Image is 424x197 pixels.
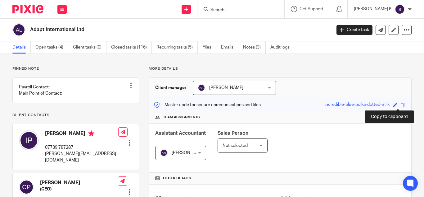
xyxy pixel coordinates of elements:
h4: [PERSON_NAME] [40,180,118,186]
a: Create task [336,25,372,35]
span: Not selected [223,143,248,148]
a: Details [12,41,31,54]
p: 07739 787287 [45,144,118,151]
p: More details [149,66,412,71]
a: Open tasks (4) [35,41,68,54]
p: Master code for secure communications and files [154,102,261,108]
input: Search [210,7,266,13]
i: Primary [88,130,94,137]
p: [PERSON_NAME] K [354,6,392,12]
a: Emails [221,41,238,54]
img: svg%3E [198,84,205,91]
h5: (CEO) [40,186,118,192]
p: Pinned note [12,66,139,71]
h4: [PERSON_NAME] [45,130,118,138]
span: Sales Person [218,131,248,136]
img: Pixie [12,5,43,13]
img: svg%3E [19,180,34,195]
span: Assistant Accountant [155,131,206,136]
a: Notes (3) [243,41,266,54]
img: svg%3E [19,130,39,150]
span: [PERSON_NAME] [172,151,206,155]
p: [PERSON_NAME][EMAIL_ADDRESS][DOMAIN_NAME] [45,151,118,163]
span: [PERSON_NAME] [209,86,243,90]
a: Audit logs [270,41,294,54]
span: Get Support [300,7,323,11]
img: svg%3E [395,4,405,14]
a: Closed tasks (116) [111,41,152,54]
p: Client contacts [12,113,139,118]
h2: Adapt International Ltd [30,26,268,33]
img: svg%3E [160,149,168,157]
a: Recurring tasks (5) [156,41,198,54]
h3: Client manager [155,85,187,91]
span: Team assignments [163,115,200,120]
div: incredible-blue-polka-dotted-milk [325,101,390,109]
span: Other details [163,176,191,181]
img: svg%3E [12,23,25,36]
a: Files [202,41,216,54]
a: Client tasks (0) [73,41,106,54]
